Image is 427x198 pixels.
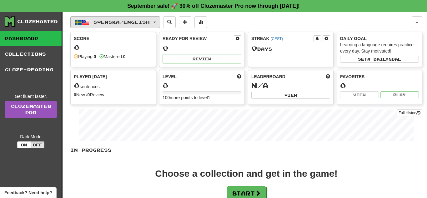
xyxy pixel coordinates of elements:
[5,134,57,140] div: Dark Mode
[74,43,153,51] div: 0
[163,44,241,52] div: 0
[5,101,57,118] a: ClozemasterPro
[380,91,419,98] button: Play
[251,35,314,42] div: Streak
[88,92,90,97] strong: 0
[237,74,241,80] span: Score more points to level up
[251,43,257,52] span: 0
[179,16,191,28] button: Add sentence to collection
[74,82,153,90] div: sentences
[70,16,160,28] button: Svenska/English
[155,169,337,178] div: Choose a collection and get in the game!
[251,81,269,90] span: N/A
[251,44,330,52] div: Day s
[17,18,58,25] div: Clozemaster
[367,57,389,61] span: a daily
[5,93,57,99] div: Get fluent faster.
[163,82,241,89] div: 0
[74,92,153,98] div: New / Review
[163,74,177,80] span: Level
[4,190,52,196] span: Open feedback widget
[340,74,419,80] div: Favorites
[340,82,419,89] div: 0
[163,94,241,101] div: 100 more points to level 1
[163,54,241,63] button: Review
[194,16,207,28] button: More stats
[94,54,96,59] strong: 0
[397,109,422,116] button: Full History
[340,56,419,63] button: Seta dailygoal
[31,141,44,148] button: Off
[123,54,126,59] strong: 0
[270,37,283,41] a: (CEST)
[74,35,153,42] div: Score
[127,3,300,9] strong: September sale! 🚀 30% off Clozemaster Pro now through [DATE]!
[163,16,176,28] button: Search sentences
[163,35,234,42] div: Ready for Review
[74,74,107,80] span: Played [DATE]
[17,141,31,148] button: On
[326,74,330,80] span: This week in points, UTC
[70,147,422,153] p: In Progress
[251,92,330,99] button: View
[74,92,76,97] strong: 0
[340,91,379,98] button: View
[340,42,419,54] div: Learning a language requires practice every day. Stay motivated!
[74,53,96,60] div: Playing:
[74,81,80,90] span: 0
[99,53,126,60] div: Mastered:
[251,74,285,80] span: Leaderboard
[93,19,150,25] span: Svenska / English
[340,35,419,42] div: Daily Goal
